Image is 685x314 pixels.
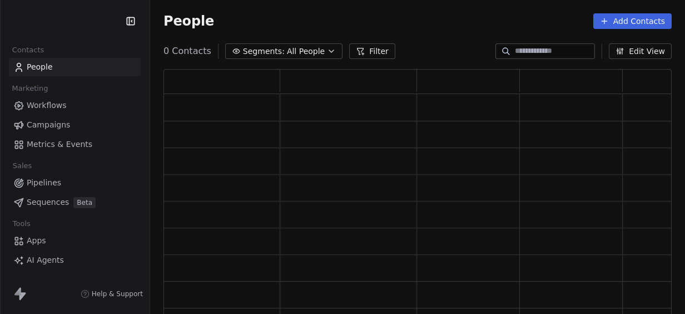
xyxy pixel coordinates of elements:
span: Workflows [27,100,67,111]
a: Apps [9,232,141,250]
span: Sequences [27,197,69,208]
span: 0 Contacts [163,45,211,58]
span: Campaigns [27,119,70,131]
span: Tools [8,215,35,232]
button: Filter [349,43,395,59]
span: AI Agents [27,254,64,266]
span: Segments: [243,46,285,57]
a: AI Agents [9,251,141,269]
span: People [163,13,214,30]
button: Edit View [609,43,672,59]
span: Metrics & Events [27,139,92,150]
span: All People [287,46,325,57]
a: SequencesBeta [9,193,141,212]
span: Marketing [7,80,53,97]
span: People [27,61,53,73]
span: Contacts [7,42,49,58]
span: Pipelines [27,177,61,189]
span: Sales [8,158,37,174]
a: Workflows [9,96,141,115]
button: Add Contacts [593,13,672,29]
a: Campaigns [9,116,141,134]
span: Beta [73,197,96,208]
span: Help & Support [92,290,143,298]
a: People [9,58,141,76]
a: Help & Support [81,290,143,298]
a: Pipelines [9,174,141,192]
span: Apps [27,235,46,247]
a: Metrics & Events [9,135,141,154]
